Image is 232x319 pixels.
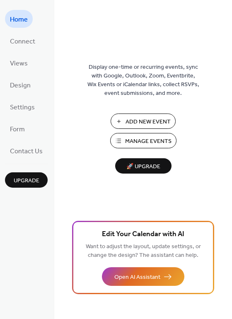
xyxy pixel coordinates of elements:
[125,137,172,146] span: Manage Events
[102,267,184,286] button: Open AI Assistant
[5,120,30,138] a: Form
[114,273,160,282] span: Open AI Assistant
[110,133,176,148] button: Manage Events
[10,101,35,114] span: Settings
[10,79,31,92] span: Design
[14,176,39,185] span: Upgrade
[86,241,201,261] span: Want to adjust the layout, update settings, or change the design? The assistant can help.
[5,172,48,188] button: Upgrade
[10,123,25,136] span: Form
[87,63,199,98] span: Display one-time or recurring events, sync with Google, Outlook, Zoom, Eventbrite, Wix Events or ...
[5,76,36,94] a: Design
[10,13,28,26] span: Home
[5,10,33,28] a: Home
[10,35,35,48] span: Connect
[10,145,43,158] span: Contact Us
[5,54,33,72] a: Views
[115,158,172,174] button: 🚀 Upgrade
[120,161,167,172] span: 🚀 Upgrade
[5,98,40,116] a: Settings
[102,229,184,240] span: Edit Your Calendar with AI
[111,114,176,129] button: Add New Event
[5,142,48,159] a: Contact Us
[10,57,28,70] span: Views
[126,118,171,126] span: Add New Event
[5,32,40,50] a: Connect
